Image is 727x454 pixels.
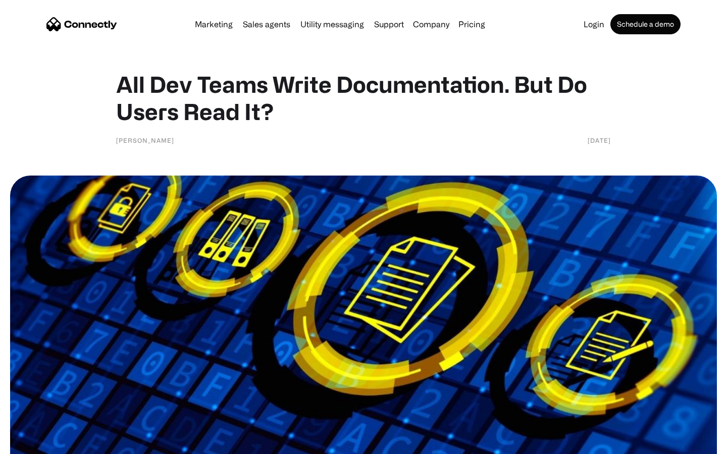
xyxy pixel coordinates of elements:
[10,436,61,450] aside: Language selected: English
[370,20,408,28] a: Support
[580,20,608,28] a: Login
[20,436,61,450] ul: Language list
[588,135,611,145] div: [DATE]
[413,17,449,31] div: Company
[296,20,368,28] a: Utility messaging
[116,71,611,125] h1: All Dev Teams Write Documentation. But Do Users Read It?
[239,20,294,28] a: Sales agents
[610,14,681,34] a: Schedule a demo
[116,135,174,145] div: [PERSON_NAME]
[191,20,237,28] a: Marketing
[454,20,489,28] a: Pricing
